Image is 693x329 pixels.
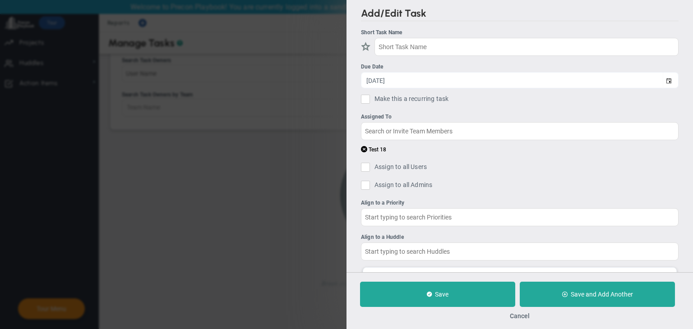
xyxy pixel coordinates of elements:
[361,145,386,154] button: Test 18
[374,163,427,174] span: Assign to all Users
[361,233,676,242] div: Align to a Huddle
[361,122,679,140] input: Search or Invite Team Members
[361,208,679,226] input: Start typing to search Priorities
[571,291,633,298] span: Save and Add Another
[663,73,678,88] span: select
[520,282,675,307] button: Save and Add Another
[374,38,679,56] input: Short Task Name
[369,146,386,153] span: Test 18
[361,63,676,71] div: Due Date
[510,312,530,320] button: Cancel
[435,291,448,298] span: Save
[361,28,676,37] div: Short Task Name
[361,7,679,21] h2: Add/Edit Task
[361,113,676,121] div: Assigned To
[374,95,448,106] span: Make this a recurring task
[374,181,432,192] span: Assign to all Admins
[360,282,515,307] button: Save
[361,199,676,207] div: Align to a Priority
[361,242,679,260] input: Start typing to search Huddles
